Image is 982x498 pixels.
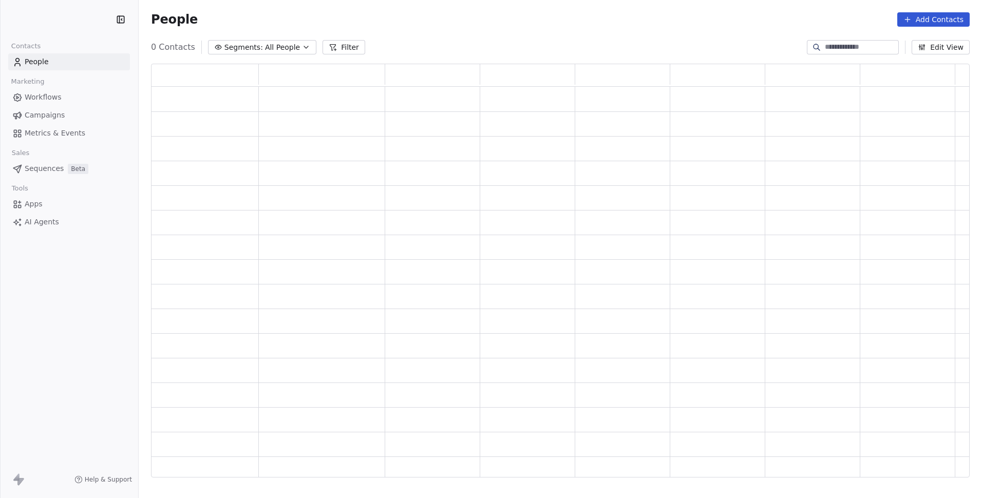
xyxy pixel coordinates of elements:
a: Campaigns [8,107,130,124]
a: AI Agents [8,214,130,231]
a: Metrics & Events [8,125,130,142]
a: People [8,53,130,70]
span: Metrics & Events [25,128,85,139]
button: Add Contacts [897,12,970,27]
button: Edit View [912,40,970,54]
span: Segments: [224,42,263,53]
span: People [151,12,198,27]
span: All People [265,42,300,53]
span: Marketing [7,74,49,89]
a: Apps [8,196,130,213]
span: Sequences [25,163,64,174]
span: Campaigns [25,110,65,121]
span: Beta [68,164,88,174]
span: AI Agents [25,217,59,227]
span: Help & Support [85,475,132,484]
a: Workflows [8,89,130,106]
span: Contacts [7,39,45,54]
a: SequencesBeta [8,160,130,177]
span: Workflows [25,92,62,103]
span: Tools [7,181,32,196]
button: Filter [323,40,365,54]
a: Help & Support [74,475,132,484]
span: 0 Contacts [151,41,195,53]
span: People [25,56,49,67]
span: Apps [25,199,43,209]
span: Sales [7,145,34,161]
